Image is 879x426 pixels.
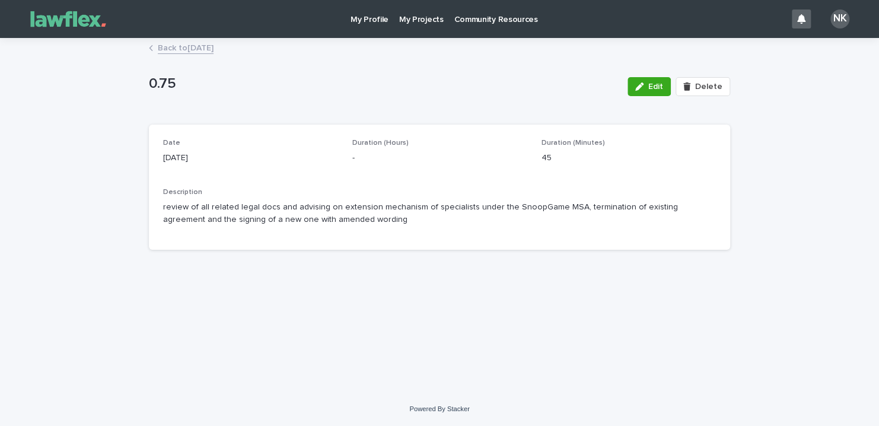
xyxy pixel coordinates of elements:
[830,9,849,28] div: NK
[352,139,409,147] span: Duration (Hours)
[676,77,730,96] button: Delete
[24,7,113,31] img: Gnvw4qrBSHOAfo8VMhG6
[541,139,604,147] span: Duration (Minutes)
[541,152,716,164] p: 45
[352,152,527,164] p: -
[163,139,180,147] span: Date
[163,201,716,226] p: review of all related legal docs and advising on extension mechanism of specialists under the Sno...
[163,152,338,164] p: [DATE]
[149,75,618,93] p: 0.75
[163,189,202,196] span: Description
[648,82,663,91] span: Edit
[158,40,214,54] a: Back to[DATE]
[628,77,671,96] button: Edit
[409,405,469,412] a: Powered By Stacker
[695,82,722,91] span: Delete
